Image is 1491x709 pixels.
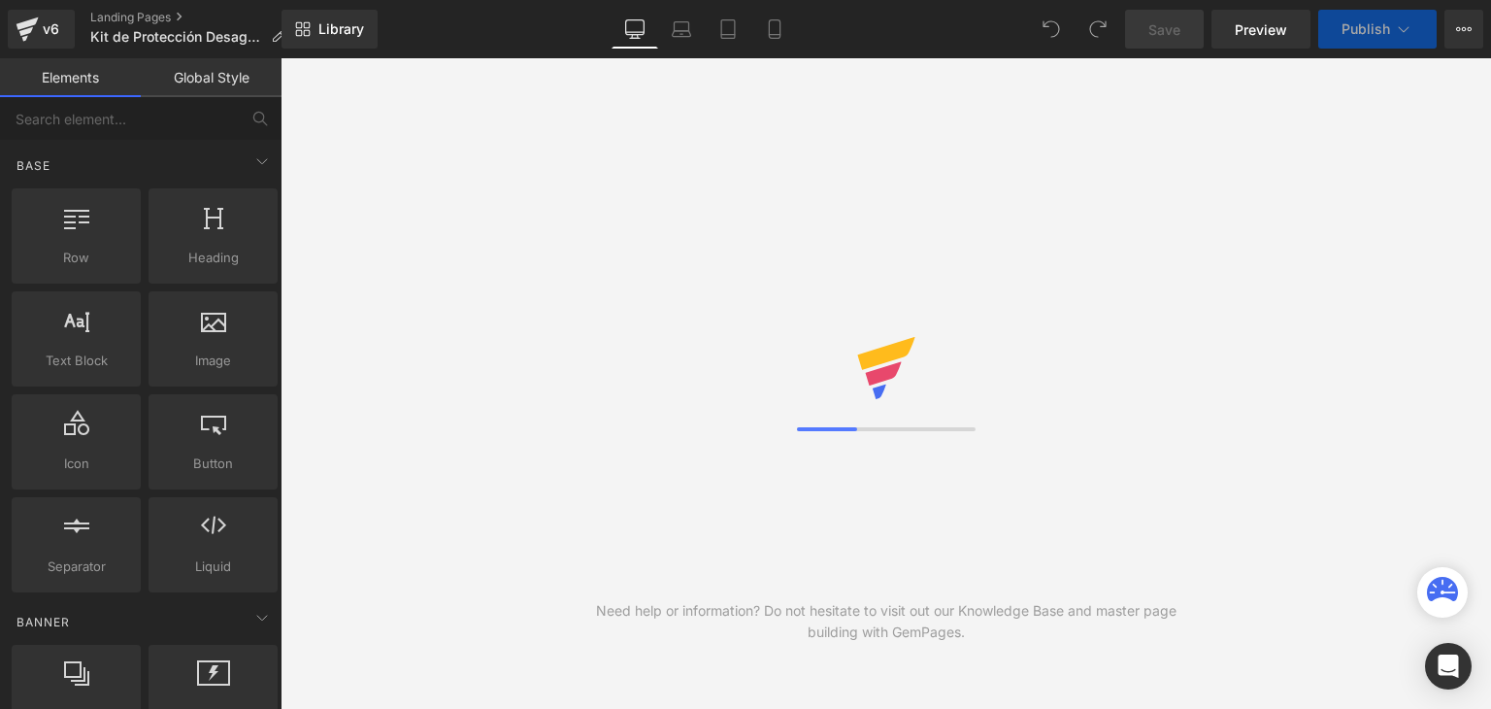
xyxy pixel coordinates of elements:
a: Landing Pages [90,10,300,25]
div: Need help or information? Do not hesitate to visit out our Knowledge Base and master page buildin... [583,600,1189,643]
span: Text Block [17,351,135,371]
a: v6 [8,10,75,49]
button: Publish [1318,10,1437,49]
span: Save [1148,19,1180,40]
span: Icon [17,454,135,474]
a: Mobile [751,10,798,49]
a: Global Style [141,58,282,97]
span: Publish [1342,21,1390,37]
a: Preview [1211,10,1310,49]
a: New Library [282,10,378,49]
a: Tablet [705,10,751,49]
div: Open Intercom Messenger [1425,643,1472,690]
span: Row [17,248,135,268]
a: Desktop [612,10,658,49]
span: Library [318,20,364,38]
button: More [1444,10,1483,49]
button: Undo [1032,10,1071,49]
span: Heading [154,248,272,268]
span: Button [154,454,272,474]
button: Redo [1078,10,1117,49]
a: Laptop [658,10,705,49]
span: Separator [17,557,135,577]
span: Base [15,156,52,175]
span: Liquid [154,557,272,577]
div: v6 [39,17,63,42]
span: Banner [15,613,72,631]
span: Image [154,351,272,371]
span: Preview [1235,19,1287,40]
span: Kit de Protección Desagues [90,29,263,45]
